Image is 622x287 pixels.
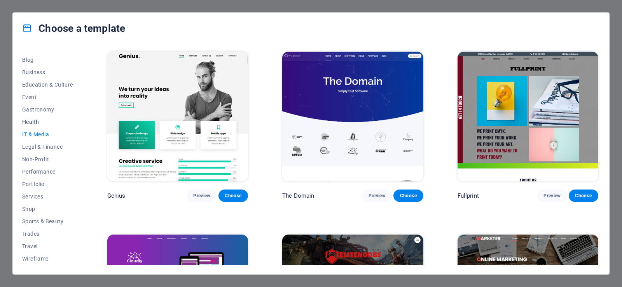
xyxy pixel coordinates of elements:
span: Portfolio [22,181,73,187]
span: Health [22,119,73,125]
span: Shop [22,206,73,212]
button: Portfolio [22,178,73,190]
span: Gastronomy [22,106,73,113]
span: Services [22,193,73,200]
span: Legal & Finance [22,144,73,150]
button: Blog [22,54,73,66]
button: Business [22,66,73,78]
button: Shop [22,203,73,215]
button: Travel [22,240,73,252]
button: Trades [22,228,73,240]
button: Preview [362,190,392,202]
button: Choose [218,190,248,202]
span: Preview [369,193,386,199]
h4: Choose a template [22,22,125,35]
p: The Domain [282,192,314,200]
img: Fullprint [458,52,598,181]
span: Business [22,69,73,75]
button: Preview [537,190,567,202]
span: Sports & Beauty [22,218,73,224]
button: Education & Culture [22,78,73,91]
span: Choose [575,193,592,199]
span: Event [22,94,73,100]
span: Choose [225,193,242,199]
button: Services [22,190,73,203]
span: Non-Profit [22,156,73,162]
span: Performance [22,169,73,175]
span: Blog [22,57,73,63]
span: Preview [543,193,561,199]
span: Wireframe [22,256,73,262]
button: Legal & Finance [22,141,73,153]
button: Non-Profit [22,153,73,165]
button: Gastronomy [22,103,73,116]
button: IT & Media [22,128,73,141]
button: Health [22,116,73,128]
button: Choose [393,190,423,202]
button: Performance [22,165,73,178]
span: IT & Media [22,131,73,137]
img: The Domain [282,52,423,181]
p: Fullprint [458,192,479,200]
span: Choose [400,193,417,199]
span: Preview [193,193,210,199]
span: Travel [22,243,73,249]
span: Trades [22,231,73,237]
p: Genius [107,192,126,200]
button: Event [22,91,73,103]
button: Choose [569,190,598,202]
button: Wireframe [22,252,73,265]
span: Education & Culture [22,82,73,88]
img: Genius [107,52,248,181]
button: Sports & Beauty [22,215,73,228]
button: Preview [187,190,217,202]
